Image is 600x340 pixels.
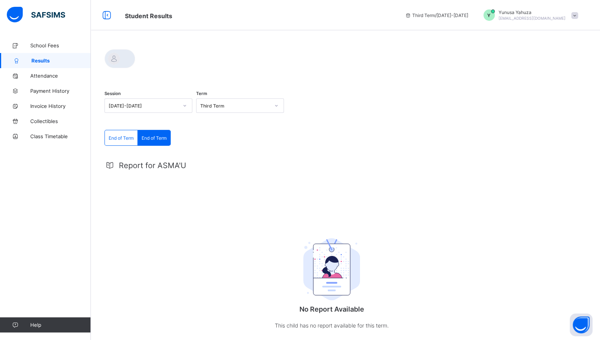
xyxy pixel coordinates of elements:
span: End of Term [109,135,134,141]
div: [DATE]-[DATE] [109,103,178,109]
span: End of Term [142,135,167,141]
span: session/term information [405,12,468,18]
div: Third Term [200,103,270,109]
p: This child has no report available for this term. [256,321,407,330]
span: Report for ASMA'U [119,161,186,170]
span: [EMAIL_ADDRESS][DOMAIN_NAME] [499,16,566,20]
div: YunusaYahuza [476,9,582,21]
span: Payment History [30,88,91,94]
span: Yunusa Yahuza [499,9,566,15]
span: Invoice History [30,103,91,109]
span: Session [104,91,121,96]
span: Collectibles [30,118,91,124]
span: Y [487,12,491,18]
span: Term [196,91,207,96]
span: Class Timetable [30,133,91,139]
span: School Fees [30,42,91,48]
p: No Report Available [256,305,407,313]
img: safsims [7,7,65,23]
span: Attendance [30,73,91,79]
span: Student Results [125,12,172,20]
span: Help [30,322,90,328]
button: Open asap [570,313,592,336]
img: student.207b5acb3037b72b59086e8b1a17b1d0.svg [303,238,360,300]
span: Results [31,58,91,64]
